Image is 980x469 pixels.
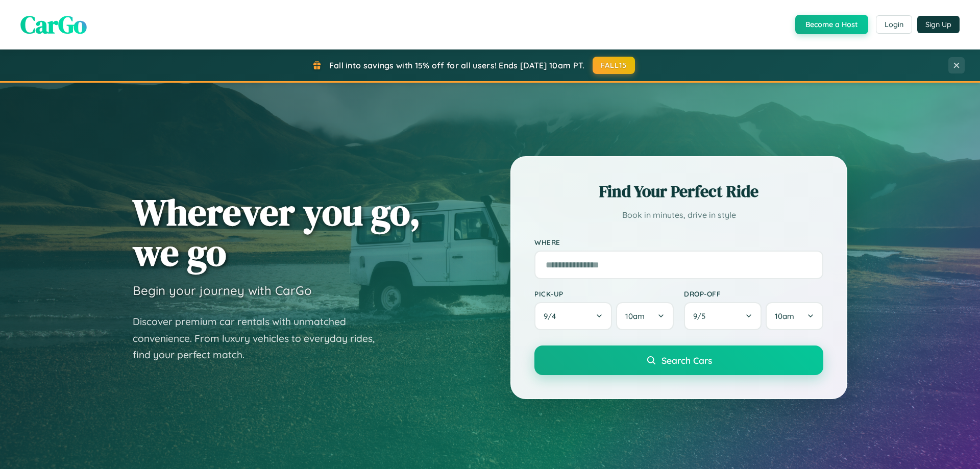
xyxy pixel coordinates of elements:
[876,15,912,34] button: Login
[534,302,612,330] button: 9/4
[693,311,710,321] span: 9 / 5
[133,283,312,298] h3: Begin your journey with CarGo
[684,302,762,330] button: 9/5
[534,208,823,223] p: Book in minutes, drive in style
[329,60,585,70] span: Fall into savings with 15% off for all users! Ends [DATE] 10am PT.
[544,311,561,321] span: 9 / 4
[775,311,794,321] span: 10am
[766,302,823,330] button: 10am
[616,302,674,330] button: 10am
[795,15,868,34] button: Become a Host
[534,345,823,375] button: Search Cars
[534,238,823,246] label: Where
[133,313,388,363] p: Discover premium car rentals with unmatched convenience. From luxury vehicles to everyday rides, ...
[20,8,87,41] span: CarGo
[534,180,823,203] h2: Find Your Perfect Ride
[684,289,823,298] label: Drop-off
[534,289,674,298] label: Pick-up
[917,16,960,33] button: Sign Up
[661,355,712,366] span: Search Cars
[133,192,421,273] h1: Wherever you go, we go
[625,311,645,321] span: 10am
[593,57,635,74] button: FALL15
